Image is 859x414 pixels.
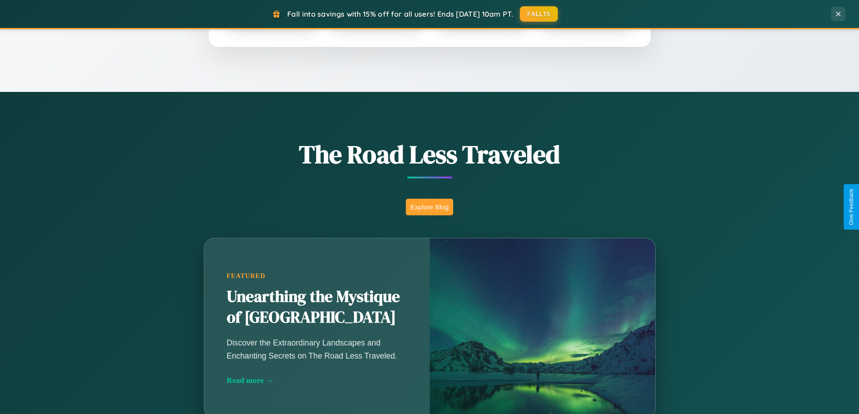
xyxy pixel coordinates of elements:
span: Fall into savings with 15% off for all users! Ends [DATE] 10am PT. [287,9,513,18]
div: Give Feedback [848,189,854,225]
button: Explore Blog [406,199,453,215]
p: Discover the Extraordinary Landscapes and Enchanting Secrets on The Road Less Traveled. [227,337,407,362]
h1: The Road Less Traveled [159,137,700,172]
div: Read more → [227,376,407,385]
h2: Unearthing the Mystique of [GEOGRAPHIC_DATA] [227,287,407,328]
button: FALL15 [520,6,558,22]
div: Featured [227,272,407,280]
